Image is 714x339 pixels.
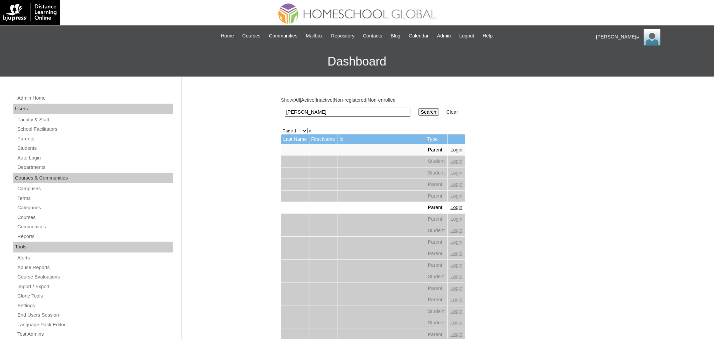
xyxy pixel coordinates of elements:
[309,134,337,144] td: First Name
[387,32,404,40] a: Blog
[450,170,462,176] a: Login
[450,309,462,314] a: Login
[418,108,439,116] input: Search
[425,317,448,329] td: Student
[456,32,478,40] a: Logout
[450,205,462,210] a: Login
[425,144,448,156] td: Parent
[17,163,173,172] a: Departments
[406,32,432,40] a: Calendar
[446,109,458,115] a: Clear
[218,32,237,40] a: Home
[281,97,612,120] div: Show: | | | |
[17,232,173,241] a: Reports
[425,167,448,179] td: Student
[425,202,448,213] td: Parent
[266,32,301,40] a: Communities
[17,204,173,212] a: Categories
[13,104,173,114] div: Users
[13,242,173,252] div: Tools
[269,32,298,40] span: Communities
[644,29,661,45] img: Ariane Ebuen
[303,32,326,40] a: Mailbox
[368,97,396,103] a: Non-enrolled
[334,97,367,103] a: Non-registered
[17,116,173,124] a: Faculty & Staff
[450,147,462,152] a: Login
[363,32,382,40] span: Contacts
[281,134,309,144] td: Last Name
[450,251,462,256] a: Login
[309,128,312,133] a: »
[409,32,429,40] span: Calendar
[17,213,173,222] a: Courses
[437,32,451,40] span: Admin
[17,223,173,231] a: Communities
[17,154,173,162] a: Auto Login
[17,292,173,300] a: Clone Tools
[242,32,261,40] span: Courses
[450,332,462,337] a: Login
[425,260,448,271] td: Parent
[17,125,173,133] a: School Facilitators
[425,306,448,317] td: Student
[331,32,354,40] span: Repository
[17,302,173,310] a: Settings
[425,271,448,282] td: Student
[425,248,448,259] td: Parent
[450,297,462,302] a: Login
[17,273,173,281] a: Course Evaluations
[294,97,300,103] a: All
[285,108,411,117] input: Search
[17,254,173,262] a: Alerts
[596,29,707,45] div: [PERSON_NAME]
[17,194,173,203] a: Terms
[3,46,711,77] h3: Dashboard
[3,3,56,21] img: logo-white.png
[450,158,462,164] a: Login
[450,182,462,187] a: Login
[425,156,448,167] td: Student
[360,32,386,40] a: Contacts
[17,94,173,102] a: Admin Home
[221,32,234,40] span: Home
[17,144,173,152] a: Students
[17,321,173,329] a: Language Pack Editor
[450,262,462,268] a: Login
[17,135,173,143] a: Parents
[328,32,358,40] a: Repository
[425,179,448,190] td: Parent
[306,32,323,40] span: Mailbox
[450,216,462,222] a: Login
[337,134,425,144] td: Id
[301,97,314,103] a: Active
[450,239,462,245] a: Login
[17,185,173,193] a: Campuses
[450,320,462,325] a: Login
[425,214,448,225] td: Parent
[316,97,333,103] a: Inactive
[425,134,448,144] td: Type
[459,32,474,40] span: Logout
[17,263,173,272] a: Abuse Reports
[479,32,496,40] a: Help
[17,330,173,338] a: Test Admins
[425,225,448,236] td: Student
[425,294,448,306] td: Parent
[450,228,462,233] a: Login
[483,32,493,40] span: Help
[425,191,448,202] td: Parent
[450,193,462,199] a: Login
[434,32,454,40] a: Admin
[425,283,448,294] td: Parent
[391,32,400,40] span: Blog
[13,173,173,184] div: Courses & Communities
[17,282,173,291] a: Import / Export
[17,311,173,319] a: End Users Session
[425,237,448,248] td: Parent
[450,286,462,291] a: Login
[450,274,462,279] a: Login
[239,32,264,40] a: Courses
